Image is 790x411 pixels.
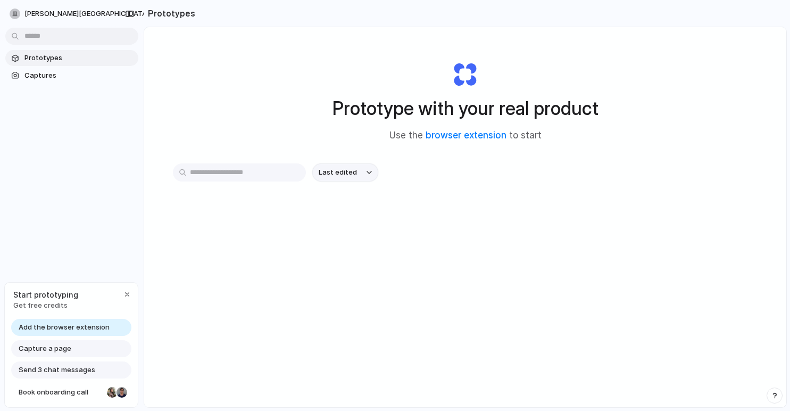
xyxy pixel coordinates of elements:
a: Prototypes [5,50,138,66]
h1: Prototype with your real product [332,94,598,122]
span: Use the to start [389,129,542,143]
div: Christian Iacullo [115,386,128,399]
button: Last edited [312,163,378,182]
h2: Prototypes [144,7,195,20]
span: Capture a page [19,343,71,354]
button: [PERSON_NAME][GEOGRAPHIC_DATA] [5,5,165,22]
a: Captures [5,68,138,84]
a: browser extension [426,130,506,141]
span: Captures [24,70,134,81]
span: Add the browser extension [19,322,110,333]
div: Nicole Kubica [106,386,119,399]
span: Last edited [319,167,357,178]
span: [PERSON_NAME][GEOGRAPHIC_DATA] [24,9,149,19]
span: Start prototyping [13,289,78,300]
a: Book onboarding call [11,384,131,401]
span: Get free credits [13,300,78,311]
span: Book onboarding call [19,387,103,398]
span: Prototypes [24,53,134,63]
span: Send 3 chat messages [19,365,95,375]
